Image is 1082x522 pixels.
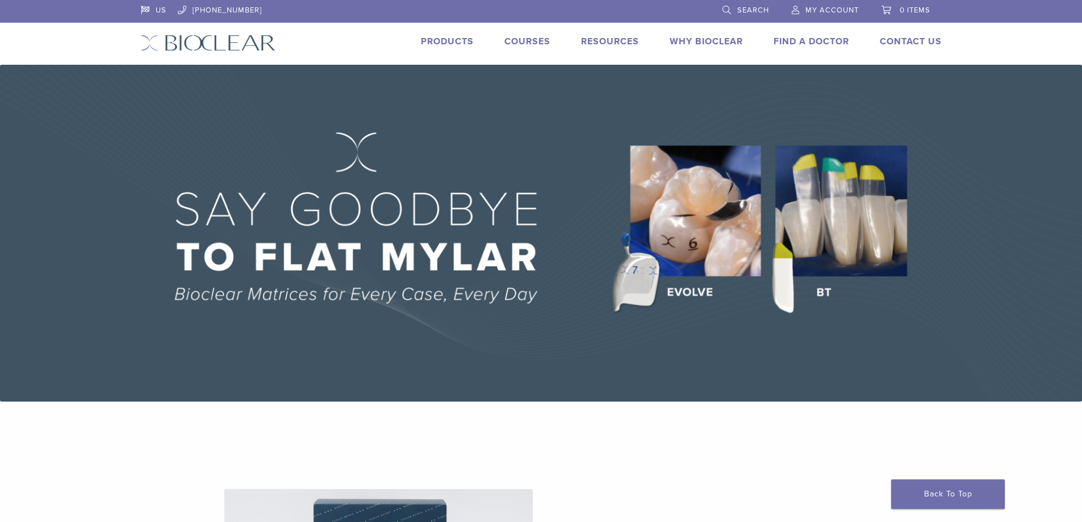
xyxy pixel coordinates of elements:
[141,35,275,51] img: Bioclear
[880,36,942,47] a: Contact Us
[504,36,550,47] a: Courses
[805,6,859,15] span: My Account
[900,6,930,15] span: 0 items
[774,36,849,47] a: Find A Doctor
[891,479,1005,509] a: Back To Top
[737,6,769,15] span: Search
[670,36,743,47] a: Why Bioclear
[421,36,474,47] a: Products
[581,36,639,47] a: Resources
